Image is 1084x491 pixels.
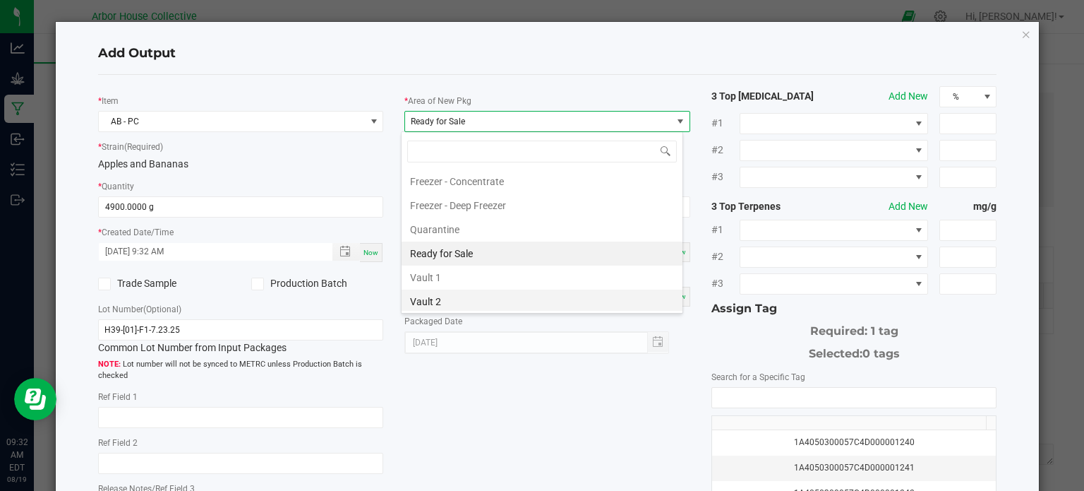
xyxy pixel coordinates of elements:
[721,461,988,475] div: 1A4050300057C4D000001241
[711,300,997,317] div: Assign Tag
[143,304,181,314] span: (Optional)
[939,199,996,214] strong: mg/g
[98,437,138,449] label: Ref Field 2
[711,276,740,291] span: #3
[889,89,928,104] button: Add New
[712,388,996,408] input: NO DATA FOUND
[711,89,826,104] strong: 3 Top [MEDICAL_DATA]
[711,317,997,340] div: Required: 1 tag
[711,340,997,362] div: Selected:
[102,180,134,193] label: Quantity
[402,242,682,266] li: Ready for Sale
[98,391,138,403] label: Ref Field 1
[408,95,471,107] label: Area of New Pkg
[102,95,119,107] label: Item
[98,45,997,63] h4: Add Output
[98,359,384,382] span: Lot number will not be synced to METRC unless Production Batch is checked
[99,112,366,131] span: AB - PC
[14,378,56,420] iframe: Resource center
[740,167,928,188] span: NO DATA FOUND
[711,371,805,384] label: Search for a Specific Tag
[363,249,378,256] span: Now
[411,117,465,126] span: Ready for Sale
[98,319,384,355] div: Common Lot Number from Input Packages
[940,87,978,107] span: %
[740,220,928,241] span: NO DATA FOUND
[402,170,682,194] li: Freezer - Concentrate
[740,247,928,268] span: NO DATA FOUND
[862,347,900,360] span: 0 tags
[711,116,740,131] span: #1
[740,140,928,161] span: NO DATA FOUND
[102,226,174,239] label: Created Date/Time
[124,142,163,152] span: (Required)
[251,276,383,291] label: Production Batch
[98,303,181,316] label: Lot Number
[711,199,826,214] strong: 3 Top Terpenes
[402,218,682,242] li: Quarantine
[721,436,988,449] div: 1A4050300057C4D000001240
[402,194,682,218] li: Freezer - Deep Freezer
[98,158,188,170] span: Apples and Bananas
[740,273,928,295] span: NO DATA FOUND
[740,113,928,134] span: NO DATA FOUND
[99,243,318,261] input: Created Datetime
[711,249,740,264] span: #2
[332,243,360,261] span: Toggle popup
[98,276,230,291] label: Trade Sample
[711,170,740,184] span: #3
[404,315,462,328] label: Packaged Date
[102,141,163,153] label: Strain
[711,143,740,158] span: #2
[402,266,682,290] li: Vault 1
[402,290,682,314] li: Vault 2
[889,199,928,214] button: Add New
[711,223,740,237] span: #1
